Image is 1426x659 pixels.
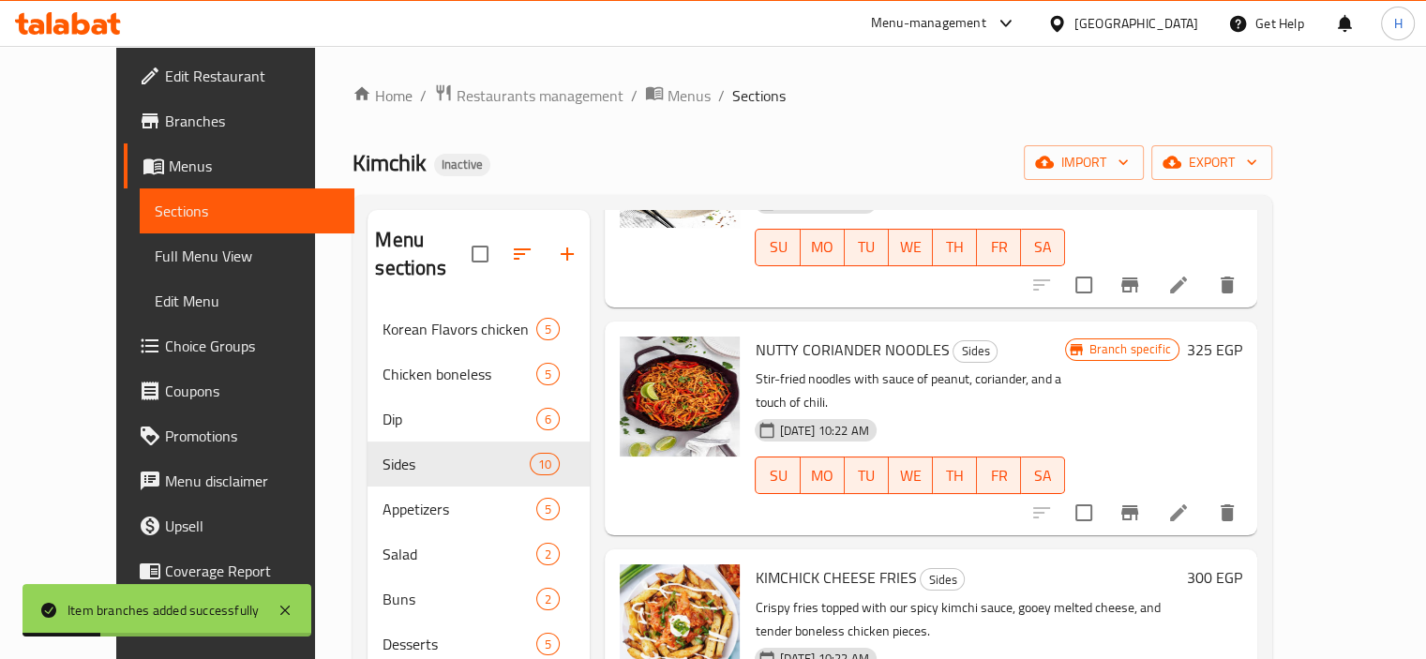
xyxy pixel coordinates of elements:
[755,336,949,364] span: NUTTY CORIANDER NOODLES
[155,200,339,222] span: Sections
[165,560,339,582] span: Coverage Report
[763,462,792,489] span: SU
[536,498,560,520] div: items
[434,83,623,108] a: Restaurants management
[977,229,1021,266] button: FR
[536,633,560,655] div: items
[383,498,536,520] span: Appetizers
[368,397,590,442] div: Dip6
[896,462,925,489] span: WE
[1205,262,1250,307] button: delete
[631,84,638,107] li: /
[1393,13,1402,34] span: H
[668,84,711,107] span: Menus
[353,142,427,184] span: Kimchik
[1081,340,1178,358] span: Branch specific
[1167,274,1190,296] a: Edit menu item
[165,110,339,132] span: Branches
[383,408,536,430] span: Dip
[645,83,711,108] a: Menus
[169,155,339,177] span: Menus
[165,425,339,447] span: Promotions
[460,234,500,274] span: Select all sections
[537,501,559,518] span: 5
[531,456,559,473] span: 10
[755,457,800,494] button: SU
[852,462,881,489] span: TU
[940,462,969,489] span: TH
[537,366,559,383] span: 5
[755,367,1065,414] p: Stir-fried noodles with sauce of peanut, coriander, and a touch of chili.
[537,636,559,653] span: 5
[1166,151,1257,174] span: export
[537,546,559,563] span: 2
[1187,564,1242,591] h6: 300 EGP
[165,515,339,537] span: Upsell
[1107,490,1152,535] button: Branch-specific-item
[165,470,339,492] span: Menu disclaimer
[1205,490,1250,535] button: delete
[383,588,536,610] span: Buns
[165,65,339,87] span: Edit Restaurant
[165,380,339,402] span: Coupons
[124,53,354,98] a: Edit Restaurant
[871,12,986,35] div: Menu-management
[1107,262,1152,307] button: Branch-specific-item
[124,413,354,458] a: Promotions
[1021,457,1065,494] button: SA
[1167,502,1190,524] a: Edit menu item
[530,453,560,475] div: items
[718,84,725,107] li: /
[933,457,977,494] button: TH
[537,411,559,428] span: 6
[383,633,536,655] span: Desserts
[933,229,977,266] button: TH
[383,318,536,340] span: Korean Flavors chicken
[383,363,536,385] span: Chicken boneless
[124,458,354,503] a: Menu disclaimer
[124,548,354,593] a: Coverage Report
[368,487,590,532] div: Appetizers5
[124,143,354,188] a: Menus
[921,569,964,591] span: Sides
[68,600,259,621] div: Item branches added successfully
[896,233,925,261] span: WE
[977,457,1021,494] button: FR
[984,462,1013,489] span: FR
[808,462,837,489] span: MO
[801,457,845,494] button: MO
[1187,337,1242,363] h6: 325 EGP
[1028,233,1058,261] span: SA
[889,229,933,266] button: WE
[536,363,560,385] div: items
[368,532,590,577] div: Salad2
[801,229,845,266] button: MO
[353,83,1271,108] nav: breadcrumb
[420,84,427,107] li: /
[845,457,889,494] button: TU
[124,368,354,413] a: Coupons
[383,543,536,565] span: Salad
[124,503,354,548] a: Upsell
[124,98,354,143] a: Branches
[1151,145,1272,180] button: export
[353,84,413,107] a: Home
[984,233,1013,261] span: FR
[368,352,590,397] div: Chicken boneless5
[808,233,837,261] span: MO
[1064,265,1103,305] span: Select to update
[383,453,530,475] span: Sides
[940,233,969,261] span: TH
[755,596,1178,643] p: Crispy fries topped with our spicy kimchi sauce, gooey melted cheese, and tender boneless chicken...
[140,188,354,233] a: Sections
[953,340,998,363] div: Sides
[368,307,590,352] div: Korean Flavors chicken5
[1074,13,1198,34] div: [GEOGRAPHIC_DATA]
[755,563,916,592] span: KIMCHICK CHEESE FRIES
[434,157,490,172] span: Inactive
[889,457,933,494] button: WE
[953,340,997,362] span: Sides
